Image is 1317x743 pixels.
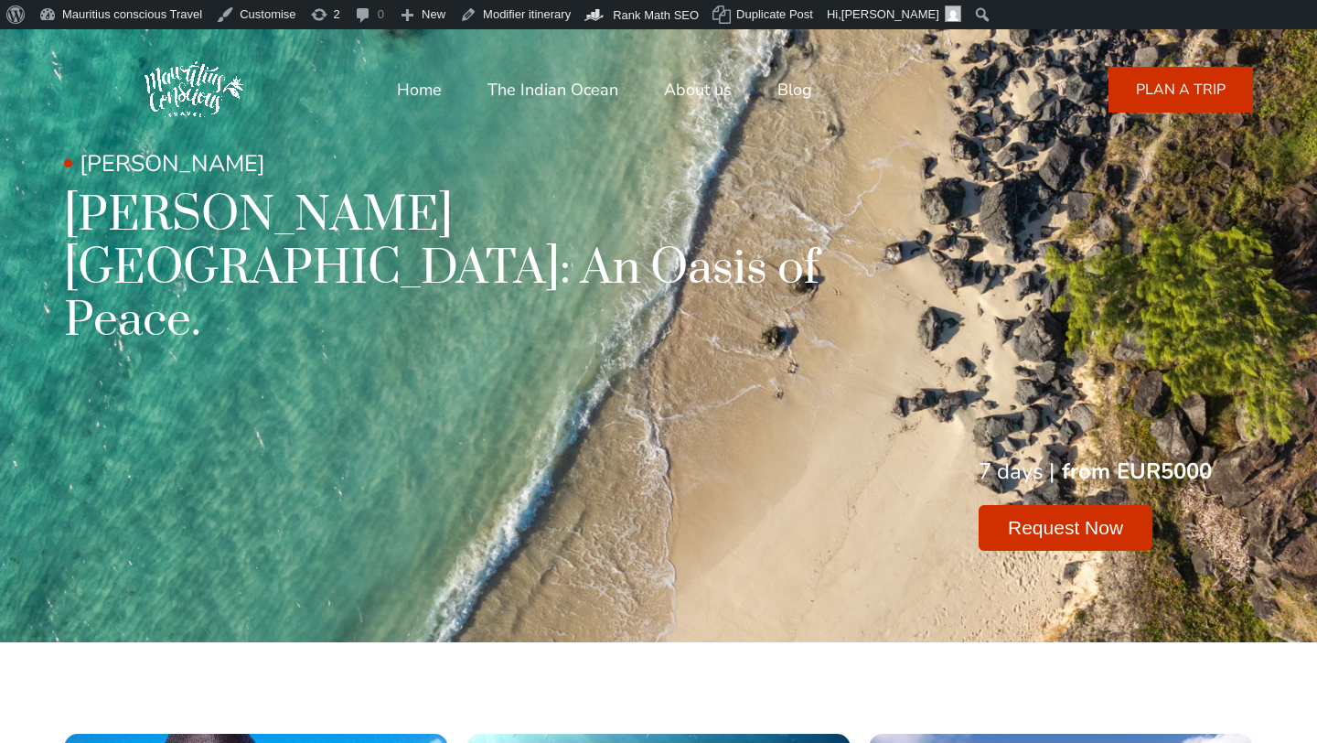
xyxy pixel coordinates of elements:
span: Rank Math SEO [613,8,699,22]
p: [PERSON_NAME] [64,148,851,180]
button: Request Now [979,505,1152,551]
a: About us [664,68,732,112]
a: The Indian Ocean [487,68,618,112]
a: Home [397,68,442,112]
a: PLAN A TRIP [1108,67,1253,113]
h1: [PERSON_NAME][GEOGRAPHIC_DATA]: An Oasis of Peace. [64,189,851,348]
div: from EUR5000 [1062,457,1212,488]
span: [PERSON_NAME] [841,7,939,21]
a: Blog [777,68,812,112]
div: 7 days | [979,457,1055,488]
